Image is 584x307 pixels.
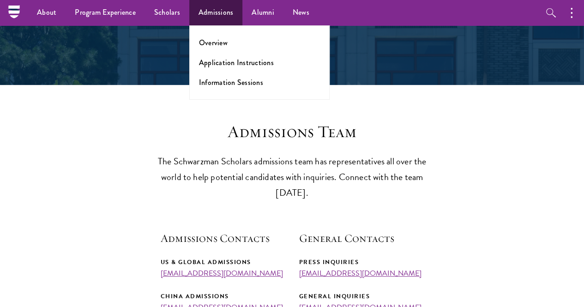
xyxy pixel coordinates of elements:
[161,257,285,267] div: US & Global Admissions
[299,257,424,267] div: Press Inquiries
[199,57,274,68] a: Application Instructions
[299,291,424,301] div: General Inquiries
[149,153,435,200] p: The Schwarzman Scholars admissions team has representatives all over the world to help potential ...
[161,268,283,279] a: [EMAIL_ADDRESS][DOMAIN_NAME]
[299,268,421,279] a: [EMAIL_ADDRESS][DOMAIN_NAME]
[161,291,285,301] div: China Admissions
[299,230,424,246] h5: General Contacts
[199,77,263,88] a: Information Sessions
[199,37,228,48] a: Overview
[149,122,435,142] h3: Admissions Team
[161,230,285,246] h5: Admissions Contacts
